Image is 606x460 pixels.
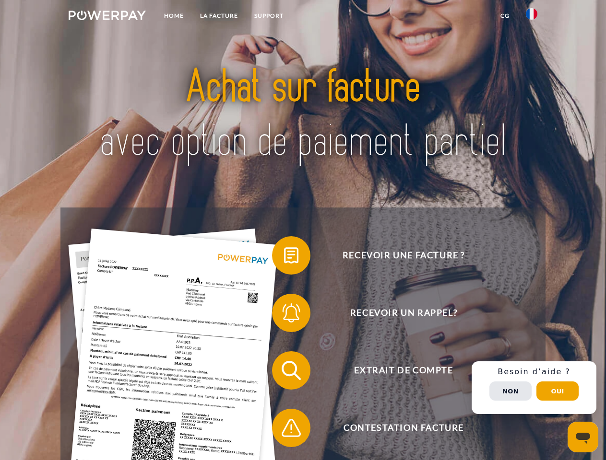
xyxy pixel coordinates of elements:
span: Contestation Facture [286,409,521,447]
img: title-powerpay_fr.svg [92,46,514,184]
img: qb_search.svg [279,358,303,382]
button: Oui [536,381,579,401]
button: Contestation Facture [272,409,522,447]
img: logo-powerpay-white.svg [69,11,146,20]
button: Non [489,381,532,401]
div: Schnellhilfe [472,361,596,414]
a: Home [156,7,192,24]
img: qb_bill.svg [279,243,303,267]
span: Recevoir une facture ? [286,236,521,275]
img: qb_bell.svg [279,301,303,325]
h3: Besoin d’aide ? [477,367,591,377]
span: Recevoir un rappel? [286,294,521,332]
button: Extrait de compte [272,351,522,390]
button: Recevoir une facture ? [272,236,522,275]
a: LA FACTURE [192,7,246,24]
img: qb_warning.svg [279,416,303,440]
a: Support [246,7,292,24]
span: Extrait de compte [286,351,521,390]
img: fr [526,8,537,20]
a: CG [492,7,518,24]
iframe: Bouton de lancement de la fenêtre de messagerie [568,422,598,452]
button: Recevoir un rappel? [272,294,522,332]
